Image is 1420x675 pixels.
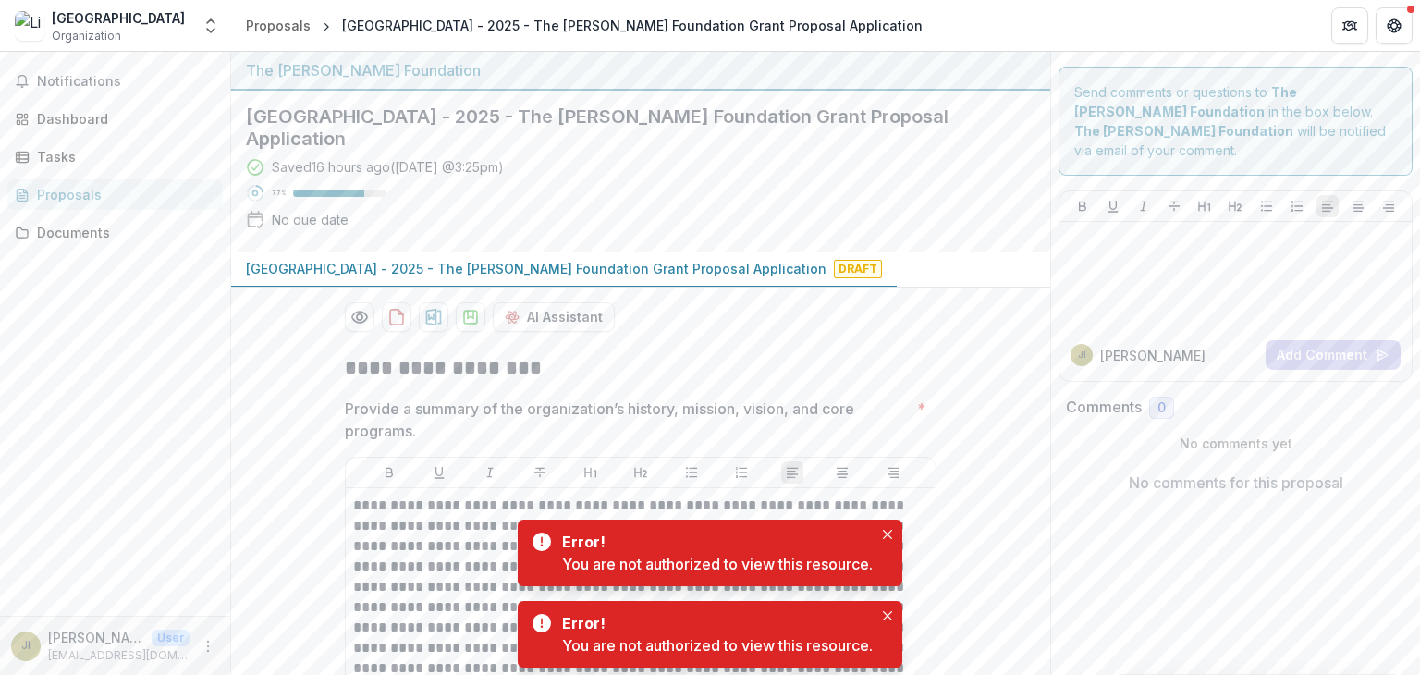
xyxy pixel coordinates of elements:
[680,461,703,484] button: Bullet List
[15,11,44,41] img: Liberty University
[1071,195,1094,217] button: Bold
[52,8,185,28] div: [GEOGRAPHIC_DATA]
[198,7,224,44] button: Open entity switcher
[239,12,930,39] nav: breadcrumb
[479,461,501,484] button: Italicize
[834,260,882,278] span: Draft
[272,157,504,177] div: Saved 16 hours ago ( [DATE] @ 3:25pm )
[272,187,286,200] p: 77 %
[37,185,208,204] div: Proposals
[246,105,1006,150] h2: [GEOGRAPHIC_DATA] - 2025 - The [PERSON_NAME] Foundation Grant Proposal Application
[272,210,349,229] div: No due date
[1132,195,1155,217] button: Italicize
[1074,123,1293,139] strong: The [PERSON_NAME] Foundation
[378,461,400,484] button: Bold
[37,109,208,129] div: Dashboard
[37,147,208,166] div: Tasks
[1316,195,1339,217] button: Align Left
[1377,195,1400,217] button: Align Right
[7,67,223,96] button: Notifications
[1255,195,1278,217] button: Bullet List
[831,461,853,484] button: Align Center
[246,259,826,278] p: [GEOGRAPHIC_DATA] - 2025 - The [PERSON_NAME] Foundation Grant Proposal Application
[562,612,865,634] div: Error!
[419,302,448,332] button: download-proposal
[342,16,923,35] div: [GEOGRAPHIC_DATA] - 2025 - The [PERSON_NAME] Foundation Grant Proposal Application
[1066,434,1405,453] p: No comments yet
[197,635,219,657] button: More
[48,647,190,664] p: [EMAIL_ADDRESS][DOMAIN_NAME]
[562,531,865,553] div: Error!
[21,640,31,652] div: Jay Rebsamen III
[239,12,318,39] a: Proposals
[1224,195,1246,217] button: Heading 2
[246,59,1035,81] div: The [PERSON_NAME] Foundation
[7,104,223,134] a: Dashboard
[456,302,485,332] button: download-proposal
[37,74,215,90] span: Notifications
[876,523,899,546] button: Close
[1331,7,1368,44] button: Partners
[345,302,374,332] button: Preview df1cb3b9-f094-46dd-80af-7022862fbda3-0.pdf
[1194,195,1216,217] button: Heading 1
[7,179,223,210] a: Proposals
[1100,346,1206,365] p: [PERSON_NAME]
[1376,7,1413,44] button: Get Help
[345,398,910,442] p: Provide a summary of the organization’s history, mission, vision, and core programs.
[246,16,311,35] div: Proposals
[1066,399,1142,416] h2: Comments
[1078,350,1086,360] div: Jay Rebsamen III
[382,302,411,332] button: download-proposal
[1102,195,1124,217] button: Underline
[1129,472,1343,494] p: No comments for this proposal
[493,302,615,332] button: AI Assistant
[1157,400,1166,416] span: 0
[1286,195,1308,217] button: Ordered List
[1163,195,1185,217] button: Strike
[562,634,873,657] div: You are not authorized to view this resource.
[630,461,652,484] button: Heading 2
[580,461,602,484] button: Heading 1
[730,461,753,484] button: Ordered List
[1059,67,1413,176] div: Send comments or questions to in the box below. will be notified via email of your comment.
[7,217,223,248] a: Documents
[428,461,450,484] button: Underline
[1347,195,1369,217] button: Align Center
[48,628,144,647] p: [PERSON_NAME] III
[37,223,208,242] div: Documents
[876,605,899,627] button: Close
[781,461,803,484] button: Align Left
[882,461,904,484] button: Align Right
[152,630,190,646] p: User
[562,553,873,575] div: You are not authorized to view this resource.
[529,461,551,484] button: Strike
[1266,340,1401,370] button: Add Comment
[7,141,223,172] a: Tasks
[52,28,121,44] span: Organization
